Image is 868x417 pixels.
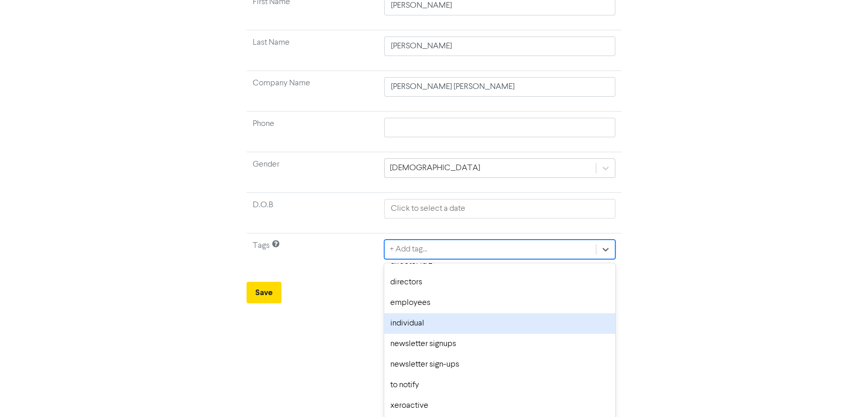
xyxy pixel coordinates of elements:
[247,30,378,71] td: Last Name
[384,395,615,416] div: xeroactive
[817,368,868,417] iframe: Chat Widget
[247,112,378,152] td: Phone
[384,375,615,395] div: to notify
[384,334,615,354] div: newsletter signups
[384,293,615,313] div: employees
[247,152,378,193] td: Gender
[384,354,615,375] div: newsletter sign-ups
[390,162,480,174] div: [DEMOGRAPHIC_DATA]
[384,313,615,334] div: individual
[247,282,281,303] button: Save
[247,233,378,274] td: Tags
[390,243,427,256] div: + Add tag...
[384,199,615,219] input: Click to select a date
[247,71,378,112] td: Company Name
[384,272,615,293] div: directors
[247,193,378,233] td: D.O.B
